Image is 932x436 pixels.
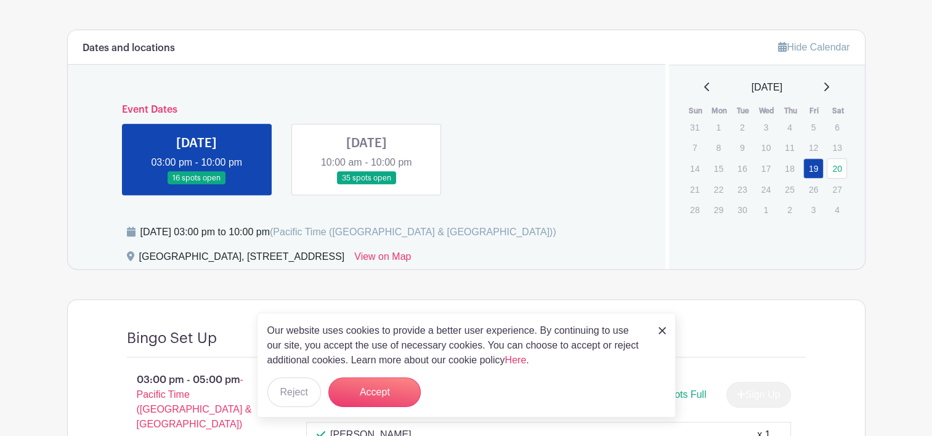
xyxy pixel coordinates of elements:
[732,159,752,178] p: 16
[731,105,755,117] th: Tue
[708,118,729,137] p: 1
[779,105,803,117] th: Thu
[803,105,827,117] th: Fri
[708,180,729,199] p: 22
[708,138,729,157] p: 8
[778,42,849,52] a: Hide Calendar
[827,180,847,199] p: 27
[662,389,706,400] span: Spots Full
[779,138,800,157] p: 11
[270,227,556,237] span: (Pacific Time ([GEOGRAPHIC_DATA] & [GEOGRAPHIC_DATA]))
[127,329,217,347] h4: Bingo Set Up
[505,355,527,365] a: Here
[826,105,850,117] th: Sat
[827,118,847,137] p: 6
[732,118,752,137] p: 2
[140,225,556,240] div: [DATE] 03:00 pm to 10:00 pm
[658,327,666,334] img: close_button-5f87c8562297e5c2d7936805f587ecaba9071eb48480494691a3f1689db116b3.svg
[112,104,622,116] h6: Event Dates
[267,377,321,407] button: Reject
[755,105,779,117] th: Wed
[328,377,421,407] button: Accept
[827,158,847,179] a: 20
[779,118,800,137] p: 4
[139,249,345,269] div: [GEOGRAPHIC_DATA], [STREET_ADDRESS]
[267,323,646,368] p: Our website uses cookies to provide a better user experience. By continuing to use our site, you ...
[803,138,824,157] p: 12
[779,200,800,219] p: 2
[756,180,776,199] p: 24
[732,138,752,157] p: 9
[354,249,411,269] a: View on Map
[752,80,782,95] span: [DATE]
[827,200,847,219] p: 4
[684,180,705,199] p: 21
[708,200,729,219] p: 29
[684,105,708,117] th: Sun
[756,159,776,178] p: 17
[732,200,752,219] p: 30
[684,138,705,157] p: 7
[779,180,800,199] p: 25
[732,180,752,199] p: 23
[803,180,824,199] p: 26
[756,118,776,137] p: 3
[756,138,776,157] p: 10
[779,159,800,178] p: 18
[756,200,776,219] p: 1
[803,158,824,179] a: 19
[803,118,824,137] p: 5
[803,200,824,219] p: 3
[83,42,175,54] h6: Dates and locations
[684,159,705,178] p: 14
[684,200,705,219] p: 28
[708,159,729,178] p: 15
[684,118,705,137] p: 31
[827,138,847,157] p: 13
[708,105,732,117] th: Mon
